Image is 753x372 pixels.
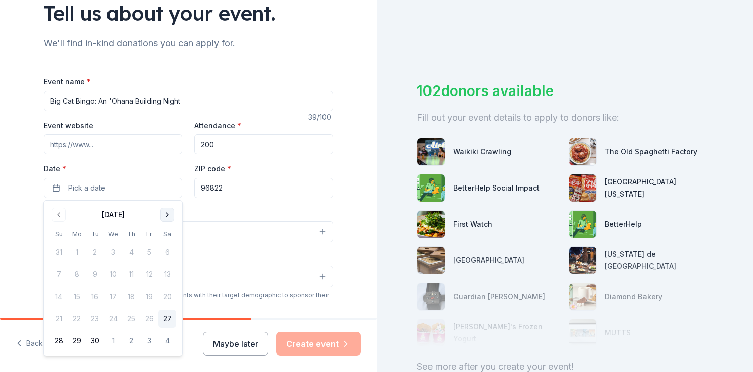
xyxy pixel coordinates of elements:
div: We'll find in-kind donations you can apply for. [44,35,333,51]
div: BetterHelp Social Impact [453,182,540,194]
label: Event name [44,77,91,87]
img: photo for The Old Spaghetti Factory [569,138,596,165]
div: [DATE] [102,209,125,221]
input: 12345 (U.S. only) [194,178,333,198]
span: Pick a date [68,182,105,194]
button: 29 [68,332,86,350]
th: Monday [68,229,86,239]
button: 2 [122,332,140,350]
input: Spring Fundraiser [44,91,333,111]
th: Friday [140,229,158,239]
th: Saturday [158,229,176,239]
button: 28 [50,332,68,350]
button: Go to next month [160,208,174,222]
label: ZIP code [194,164,231,174]
img: photo for First Watch [417,211,445,238]
input: https://www... [44,134,182,154]
div: 102 donors available [417,80,713,102]
th: Sunday [50,229,68,239]
button: 27 [158,310,176,328]
img: photo for Waikiki Crawling [417,138,445,165]
div: 39 /100 [308,111,333,123]
button: Maybe later [203,332,268,356]
input: 20 [194,134,333,154]
img: photo for Tokyo Central Hawaii [569,174,596,202]
div: [GEOGRAPHIC_DATA][US_STATE] [605,176,713,200]
button: Select [44,221,333,242]
label: Date [44,164,182,174]
label: Attendance [194,121,241,131]
div: We use this information to help brands find events with their target demographic to sponsor their... [44,291,333,307]
img: photo for BetterHelp Social Impact [417,174,445,202]
button: 3 [140,332,158,350]
button: 4 [158,332,176,350]
button: Back [16,333,43,354]
th: Thursday [122,229,140,239]
div: The Old Spaghetti Factory [605,146,697,158]
div: BetterHelp [605,218,642,230]
div: Waikiki Crawling [453,146,511,158]
button: 30 [86,332,104,350]
th: Wednesday [104,229,122,239]
button: 1 [104,332,122,350]
label: Apt/unit [275,317,303,327]
div: First Watch [453,218,492,230]
button: Pick a date [44,178,182,198]
button: Go to previous month [52,208,66,222]
label: Event website [44,121,93,131]
div: Fill out your event details to apply to donors like: [417,110,713,126]
th: Tuesday [86,229,104,239]
button: Select [44,266,333,287]
img: photo for BetterHelp [569,211,596,238]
